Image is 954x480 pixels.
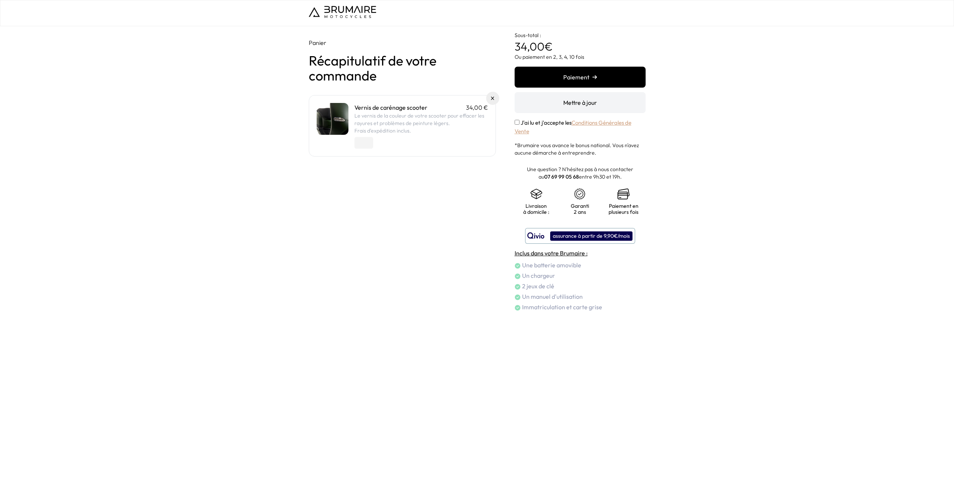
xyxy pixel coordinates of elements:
p: Ou paiement en 2, 3, 4, 10 fois [515,53,646,61]
p: Panier [309,38,496,47]
li: 2 jeux de clé [515,282,646,291]
img: right-arrow.png [592,75,597,79]
img: check.png [515,273,521,279]
a: Conditions Générales de Vente [515,119,631,135]
button: Paiement [515,67,646,88]
span: Sous-total : [515,32,541,39]
p: *Brumaire vous avance le bonus national. Vous n'avez aucune démarche à entreprendre. [515,142,646,157]
img: Supprimer du panier [491,97,494,100]
img: shipping.png [530,188,542,200]
a: Vernis de carénage scooter [354,104,427,111]
a: 07 69 99 05 68 [544,173,579,180]
img: credit-cards.png [618,188,630,200]
p: Livraison à domicile : [522,203,551,215]
li: Un manuel d'utilisation [515,292,646,301]
p: Garanti 2 ans [566,203,594,215]
img: check.png [515,284,521,290]
h4: Inclus dans votre Brumaire : [515,249,646,258]
button: Mettre à jour [515,92,646,113]
img: Logo de Brumaire [309,6,376,18]
label: J'ai lu et j'accepte les [515,119,631,135]
li: Un chargeur [515,271,646,280]
li: Une batterie amovible [515,261,646,270]
p: Frais d'expédition inclus. [354,127,488,134]
p: Le vernis de la couleur de votre scooter pour effacer les rayures et problèmes de peinture légers. [354,112,488,127]
p: € [515,26,646,53]
p: Paiement en plusieurs fois [609,203,638,215]
button: assurance à partir de 9,90€/mois [525,228,635,244]
li: Immatriculation et carte grise [515,303,646,312]
img: check.png [515,294,521,300]
img: certificat-de-garantie.png [574,188,586,200]
span: 34,00 [515,39,545,54]
h1: Récapitulatif de votre commande [309,53,496,83]
img: check.png [515,263,521,269]
p: Une question ? N'hésitez pas à nous contacter au entre 9h30 et 19h. [515,165,646,180]
div: assurance à partir de 9,90€/mois [550,231,633,241]
img: Vernis de carénage scooter [317,103,348,135]
img: logo qivio [527,231,545,240]
p: 34,00 € [466,103,488,112]
img: check.png [515,305,521,311]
